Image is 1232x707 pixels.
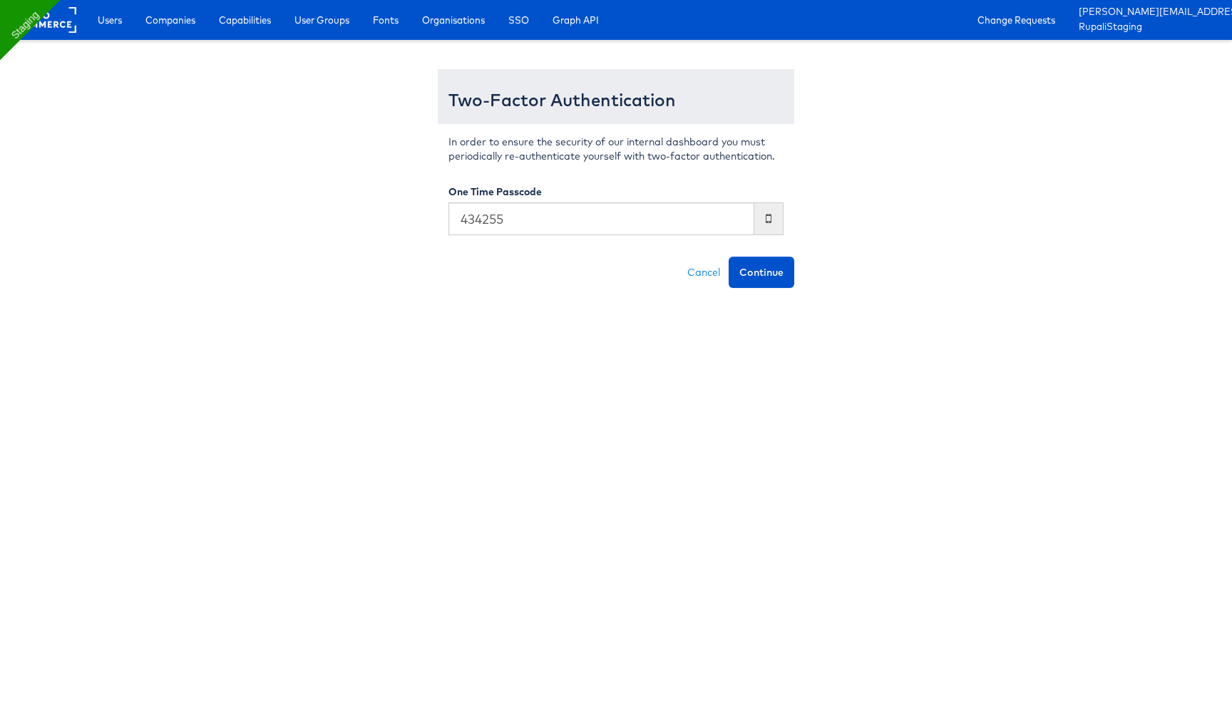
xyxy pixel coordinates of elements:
[87,7,133,33] a: Users
[373,13,399,27] span: Fonts
[1079,20,1221,35] a: RupaliStaging
[508,13,529,27] span: SSO
[145,13,195,27] span: Companies
[98,13,122,27] span: Users
[219,13,271,27] span: Capabilities
[729,257,794,288] button: Continue
[553,13,599,27] span: Graph API
[448,202,754,235] input: Enter the code
[294,13,349,27] span: User Groups
[362,7,409,33] a: Fonts
[448,135,784,163] p: In order to ensure the security of our internal dashboard you must periodically re-authenticate y...
[284,7,360,33] a: User Groups
[679,257,729,288] a: Cancel
[422,13,485,27] span: Organisations
[135,7,206,33] a: Companies
[208,7,282,33] a: Capabilities
[1079,5,1221,20] a: [PERSON_NAME][EMAIL_ADDRESS][PERSON_NAME][DOMAIN_NAME]
[967,7,1066,33] a: Change Requests
[448,185,542,199] label: One Time Passcode
[448,91,784,109] h3: Two-Factor Authentication
[411,7,496,33] a: Organisations
[498,7,540,33] a: SSO
[542,7,610,33] a: Graph API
